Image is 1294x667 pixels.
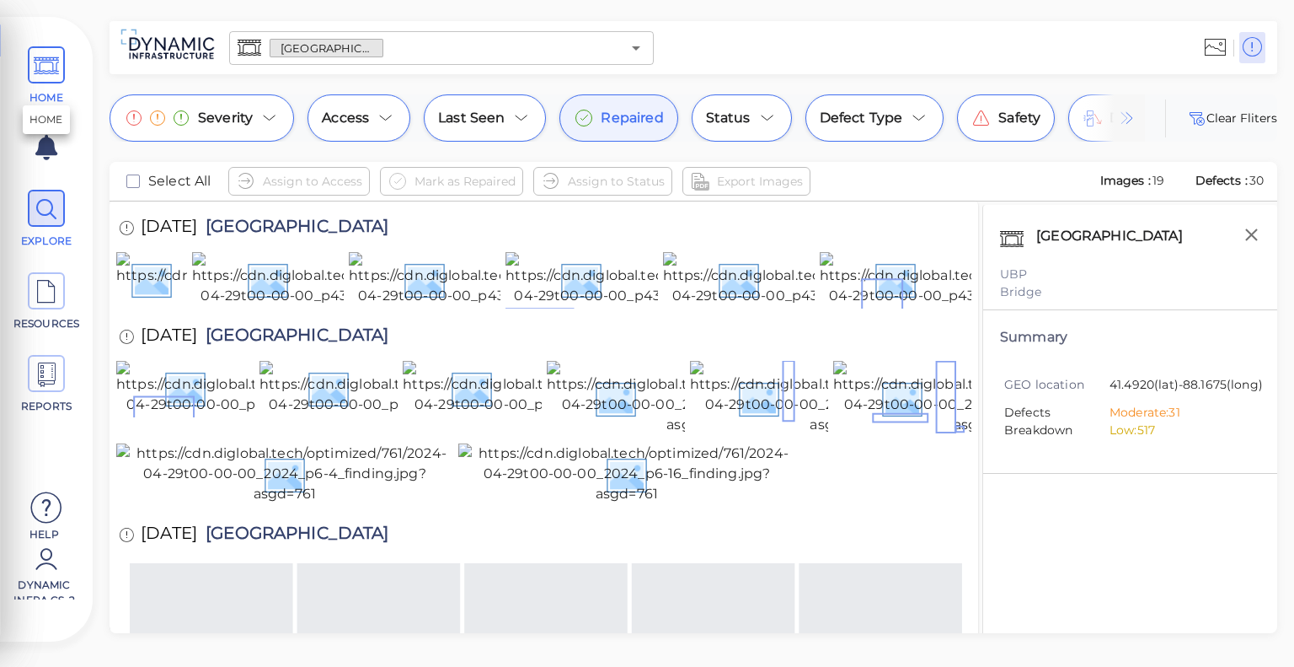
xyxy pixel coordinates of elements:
img: https://cdn.diglobal.tech/width210/761/2024-04-29t00-00-00_p4305085.jpg?asgd=761 [349,252,652,306]
span: GEO location [1004,376,1110,394]
span: Dynamic Infra CS-2 [8,578,80,600]
img: https://cdn.diglobal.tech/optimized/761/2024-04-29t00-00-00_2024_p6-4_finding.jpg?asgd=761 [116,444,453,504]
span: Images : [1099,173,1152,188]
div: Summary [1000,327,1260,347]
span: [GEOGRAPHIC_DATA] [197,326,389,349]
span: Status [706,108,751,128]
button: Open [624,36,648,60]
span: [GEOGRAPHIC_DATA] [270,40,382,56]
img: small_overflow_gradient_end [1083,94,1146,142]
span: 41.4920 (lat) -88.1675 (long) [1110,376,1263,395]
span: Export Images [717,171,803,191]
span: Safety [998,108,1040,128]
div: [GEOGRAPHIC_DATA] [1032,222,1205,257]
img: https://cdn.diglobal.tech/width210/761/2024-04-29t00-00-00_p4295053.jpg?asgd=761 [116,361,420,415]
span: Defect Type [820,108,903,128]
span: Defects Breakdown [1004,404,1110,439]
div: UBP [1000,266,1260,283]
span: [DATE] [141,218,197,240]
img: https://cdn.diglobal.tech/761/1732551365154_hre_span%202_grider%208%20facia%2C%20south%20of%20pie... [116,252,971,306]
img: container_overflow_arrow_end [1117,108,1137,128]
span: [DATE] [141,524,197,547]
img: https://cdn.diglobal.tech/width210/761/2024-04-29t00-00-00_p4305088.jpg?asgd=761 [192,252,495,306]
img: https://cdn.diglobal.tech/width210/761/2024-04-29t00-00-00_p4305083.jpg?asgd=761 [663,252,966,306]
img: https://cdn.diglobal.tech/width210/761/2024-04-29t00-00-00_2024_p6-5_finding.jpg?asgd=761 [833,361,1136,435]
span: Repaired [601,108,663,128]
span: RESOURCES [11,316,83,331]
span: Help [8,527,80,541]
span: Last Seen [438,108,505,128]
li: Low: 517 [1110,422,1248,439]
li: Moderate: 31 [1110,404,1248,422]
span: Mark as Repaired [414,171,516,191]
span: Select All [148,171,211,191]
span: Assign to Access [263,171,362,191]
span: 30 [1249,173,1264,188]
span: Severity [198,108,253,128]
span: Clear Fliters [1186,108,1277,128]
span: [GEOGRAPHIC_DATA] [197,524,389,547]
img: https://cdn.diglobal.tech/width210/761/2024-04-29t00-00-00_p4295042.jpg?asgd=761 [259,361,563,415]
span: [DATE] [141,326,197,349]
span: Access [322,108,369,128]
span: Defects : [1194,173,1249,188]
img: https://cdn.diglobal.tech/width210/761/2024-04-29t00-00-00_2024_p6-9_repair.jpg?asgd=761 [547,361,850,435]
img: https://cdn.diglobal.tech/optimized/761/2024-04-29t00-00-00_2024_p6-16_finding.jpg?asgd=761 [458,444,795,504]
img: https://cdn.diglobal.tech/width210/761/2024-04-29t00-00-00_p4305076.jpg?asgd=761 [820,252,1123,306]
div: Bridge [1000,283,1260,301]
img: https://cdn.diglobal.tech/width210/761/2024-04-29t00-00-00_p4295015.jpg?asgd=761 [403,361,706,415]
span: HOME [11,90,83,105]
span: REPORTS [11,399,83,414]
img: https://cdn.diglobal.tech/width210/761/2024-04-29t00-00-00_p4305084.jpg?asgd=761 [505,252,809,306]
span: EXPLORE [11,234,83,249]
span: Assign to Status [568,171,665,191]
iframe: Chat [1222,591,1281,654]
span: 19 [1152,173,1164,188]
img: https://cdn.diglobal.tech/width210/761/2024-04-29t00-00-00_2024_p6-6_repair.jpg?asgd=761 [690,361,993,435]
span: [GEOGRAPHIC_DATA] [197,218,389,240]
